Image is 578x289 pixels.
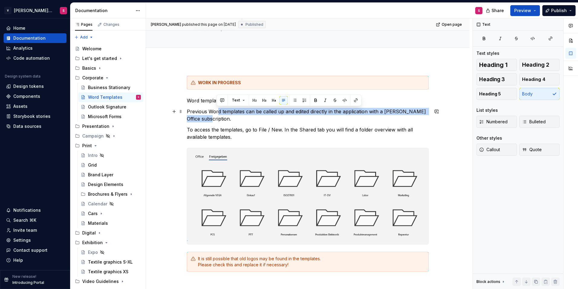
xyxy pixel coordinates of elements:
div: Presentation [73,121,143,131]
div: Components [13,93,40,99]
a: Calendar [78,199,143,209]
div: Pages [75,22,93,27]
a: Textile graphics XS [78,267,143,277]
span: Add [80,35,88,40]
a: Data sources [4,121,67,131]
a: Code automation [4,53,67,63]
span: Share [492,8,504,14]
div: Word Templates [88,94,122,100]
a: Brand Layer [78,170,143,180]
div: Welcome [82,46,102,52]
span: Publish [551,8,567,14]
div: Block actions [476,279,500,284]
div: S [138,94,139,100]
button: Numbered [476,116,517,128]
button: Preview [510,5,540,16]
p: Introducing Portal [12,280,44,285]
div: Expo [88,249,98,255]
div: Changes [103,22,119,27]
span: Callout [479,147,500,153]
div: Design tokens [13,83,44,89]
a: Components [4,91,67,101]
span: Published [245,22,263,27]
span: Heading 1 [479,62,508,68]
div: Analytics [13,45,33,51]
img: abcbd365-ab72-4605-bbe4-4915b95125f4.jpg [187,148,428,244]
a: Welcome [73,44,143,54]
span: [PERSON_NAME] [151,22,181,27]
div: Contact support [13,247,47,253]
a: Documentation [4,33,67,43]
a: Analytics [4,43,67,53]
div: V [4,7,11,14]
button: Heading 4 [519,73,560,85]
div: Storybook stories [13,113,50,119]
div: Design Elements [88,181,123,188]
div: List styles [476,107,498,113]
div: Video Guidelines [73,277,143,286]
a: Grid [78,160,143,170]
a: Invite team [4,225,67,235]
button: Help [4,255,67,265]
div: Presentation [82,123,109,129]
div: [PERSON_NAME] Brand Portal [14,8,53,14]
a: Microsoft Forms [78,112,143,121]
a: Home [4,23,67,33]
button: Notifications [4,205,67,215]
span: Heading 3 [479,76,505,82]
button: Add [73,33,95,42]
div: Digital [73,228,143,238]
a: Materials [78,218,143,228]
div: Basics [82,65,96,71]
strong: WORK IN PROGRESS [198,80,241,85]
button: Callout [476,144,517,156]
div: Campaign [73,131,143,141]
button: Heading 5 [476,88,517,100]
a: Design tokens [4,81,67,91]
p: To access the templates, go to File / New. In the Shared tab you will find a folder overview with... [187,126,429,141]
a: Open page [434,20,465,29]
a: Expo [78,247,143,257]
a: Storybook stories [4,111,67,121]
div: Textile graphics XS [88,269,128,275]
div: Brochures & Flyers [88,191,128,197]
div: Notifications [13,207,41,213]
div: Block actions [476,277,506,286]
a: Business Stationary [78,83,143,92]
button: Heading 3 [476,73,517,85]
div: Documentation [13,35,46,41]
div: Campaign [82,133,104,139]
p: Word templates will be reworked in the future. [187,97,429,104]
div: published this page on [DATE] [182,22,236,27]
div: Materials [88,220,108,226]
div: Cars [88,211,98,217]
span: Preview [514,8,531,14]
div: Video Guidelines [82,278,119,284]
a: Assets [4,101,67,111]
div: Digital [82,230,96,236]
div: Basics [73,63,143,73]
div: S [478,8,480,13]
button: Publish [542,5,576,16]
div: Documentation [75,8,132,14]
div: Microsoft Forms [88,114,122,120]
div: Data sources [13,123,41,129]
button: Heading 1 [476,59,517,71]
div: Code automation [13,55,50,61]
div: Invite team [13,227,37,233]
a: Intro [78,151,143,160]
div: Help [13,257,23,263]
div: Calendar [88,201,107,207]
a: Textile graphics S-XL [78,257,143,267]
p: Previous Word templates can be called up and edited directly in the application with a [PERSON_NA... [187,108,429,122]
div: Exhibition [73,238,143,247]
div: Let's get started [73,54,143,63]
a: Cars [78,209,143,218]
div: Home [13,25,25,31]
div: Brochures & Flyers [78,189,143,199]
div: S [63,8,65,13]
div: Text styles [476,50,499,56]
div: Other styles [476,135,502,141]
button: V[PERSON_NAME] Brand PortalS [1,4,69,17]
button: Bulleted [519,116,560,128]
